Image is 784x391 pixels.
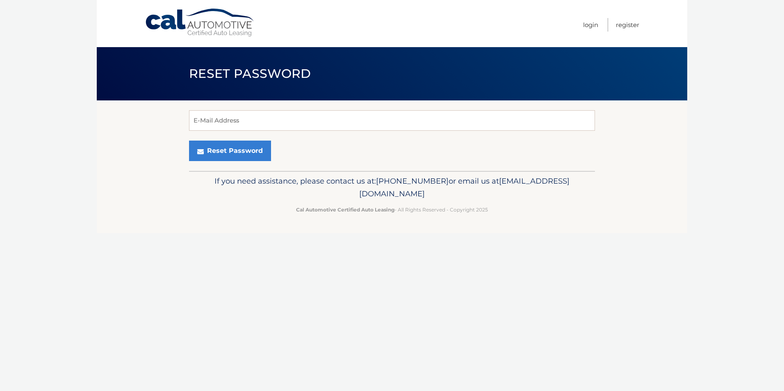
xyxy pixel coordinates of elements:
[189,110,595,131] input: E-Mail Address
[616,18,639,32] a: Register
[296,207,394,213] strong: Cal Automotive Certified Auto Leasing
[376,176,449,186] span: [PHONE_NUMBER]
[194,205,590,214] p: - All Rights Reserved - Copyright 2025
[194,175,590,201] p: If you need assistance, please contact us at: or email us at
[583,18,598,32] a: Login
[189,66,311,81] span: Reset Password
[189,141,271,161] button: Reset Password
[145,8,255,37] a: Cal Automotive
